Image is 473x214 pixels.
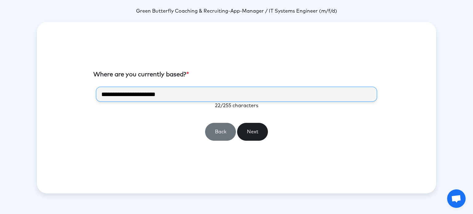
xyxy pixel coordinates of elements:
[37,7,436,15] p: -
[230,9,337,14] span: App-Manager / IT Systems Engineer (m/f/d)
[237,123,268,141] button: Next
[205,123,236,141] button: Back
[96,102,377,109] p: 22/255 characters
[93,70,189,79] label: Where are you currently based?
[447,189,466,208] a: Open chat
[136,9,228,14] span: Green Butterfly Coaching & Recruiting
